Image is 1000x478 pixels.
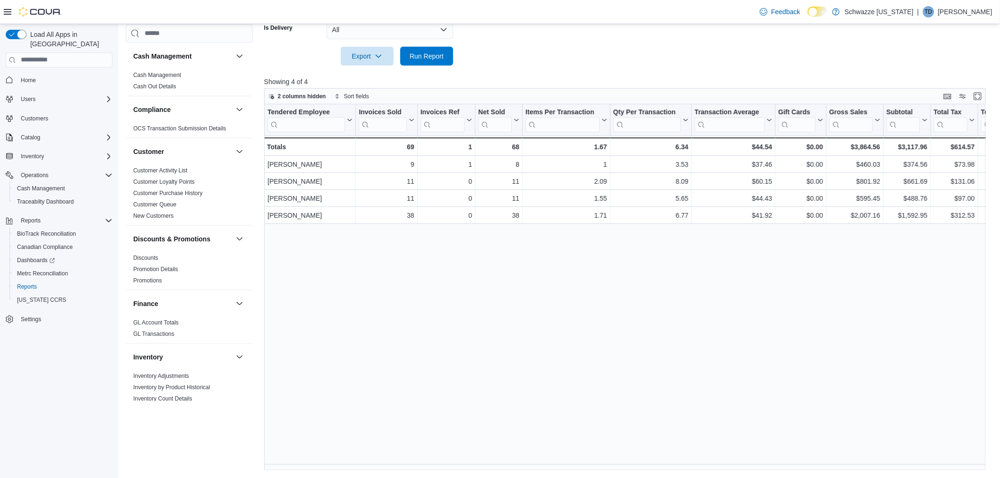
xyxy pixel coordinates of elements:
[478,141,519,153] div: 68
[133,51,232,60] button: Cash Management
[478,176,519,187] div: 11
[2,73,116,87] button: Home
[17,314,45,325] a: Settings
[126,316,253,343] div: Finance
[9,227,116,240] button: BioTrack Reconciliation
[778,108,816,132] div: Gift Card Sales
[934,210,975,221] div: $312.53
[2,131,116,144] button: Catalog
[778,193,823,204] div: $0.00
[265,91,330,102] button: 2 columns hidden
[133,146,232,156] button: Customer
[13,281,41,292] a: Reports
[126,122,253,137] div: Compliance
[829,141,880,153] div: $3,864.56
[133,104,171,114] h3: Compliance
[13,255,112,266] span: Dashboards
[17,75,40,86] a: Home
[359,176,414,187] div: 11
[13,196,78,207] a: Traceabilty Dashboard
[13,241,112,253] span: Canadian Compliance
[933,108,967,117] div: Total Tax
[17,132,44,143] button: Catalog
[2,93,116,106] button: Users
[17,256,55,264] span: Dashboards
[13,294,70,306] a: [US_STATE] CCRS
[133,254,158,261] span: Discounts
[278,93,326,100] span: 2 columns hidden
[613,176,688,187] div: 8.09
[526,141,607,153] div: 1.67
[133,178,195,185] a: Customer Loyalty Points
[21,77,36,84] span: Home
[17,151,112,162] span: Inventory
[925,6,932,17] span: TD
[778,176,823,187] div: $0.00
[344,93,369,100] span: Sort fields
[17,270,68,277] span: Metrc Reconciliation
[886,108,920,117] div: Subtotal
[359,141,414,153] div: 69
[845,6,914,17] p: Schwazze [US_STATE]
[526,108,607,132] button: Items Per Transaction
[942,91,953,102] button: Keyboard shortcuts
[21,217,41,224] span: Reports
[234,298,245,309] button: Finance
[478,193,519,204] div: 11
[400,47,453,66] button: Run Report
[938,6,992,17] p: [PERSON_NAME]
[17,185,65,192] span: Cash Management
[133,51,192,60] h3: Cash Management
[267,210,353,221] div: [PERSON_NAME]
[695,210,772,221] div: $41.92
[933,108,974,132] button: Total Tax
[9,280,116,293] button: Reports
[526,210,607,221] div: 1.71
[126,164,253,225] div: Customer
[829,108,880,132] button: Gross Sales
[133,384,210,390] a: Inventory by Product Historical
[972,91,983,102] button: Enter fullscreen
[17,313,112,325] span: Settings
[359,159,414,170] div: 9
[133,277,162,283] a: Promotions
[133,82,176,90] span: Cash Out Details
[21,171,49,179] span: Operations
[887,193,928,204] div: $488.76
[13,268,72,279] a: Metrc Reconciliation
[808,7,828,17] input: Dark Mode
[13,281,112,292] span: Reports
[133,352,163,361] h3: Inventory
[778,108,816,117] div: Gift Cards
[9,195,116,208] button: Traceabilty Dashboard
[613,159,688,170] div: 3.53
[234,233,245,244] button: Discounts & Promotions
[17,112,112,124] span: Customers
[17,296,66,304] span: [US_STATE] CCRS
[9,267,116,280] button: Metrc Reconciliation
[26,30,112,49] span: Load All Apps in [GEOGRAPHIC_DATA]
[133,189,203,196] a: Customer Purchase History
[829,176,880,187] div: $801.92
[829,108,873,132] div: Gross Sales
[9,254,116,267] a: Dashboards
[695,108,772,132] button: Transaction Average
[17,215,112,226] span: Reports
[695,108,765,132] div: Transaction Average
[234,103,245,115] button: Compliance
[17,243,73,251] span: Canadian Compliance
[478,108,512,132] div: Net Sold
[526,159,607,170] div: 1
[133,330,174,337] span: GL Transactions
[9,293,116,307] button: [US_STATE] CCRS
[933,141,974,153] div: $614.57
[133,212,173,219] span: New Customers
[13,183,69,194] a: Cash Management
[133,71,181,78] span: Cash Management
[13,294,112,306] span: Washington CCRS
[2,312,116,326] button: Settings
[133,372,189,379] a: Inventory Adjustments
[695,176,772,187] div: $60.15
